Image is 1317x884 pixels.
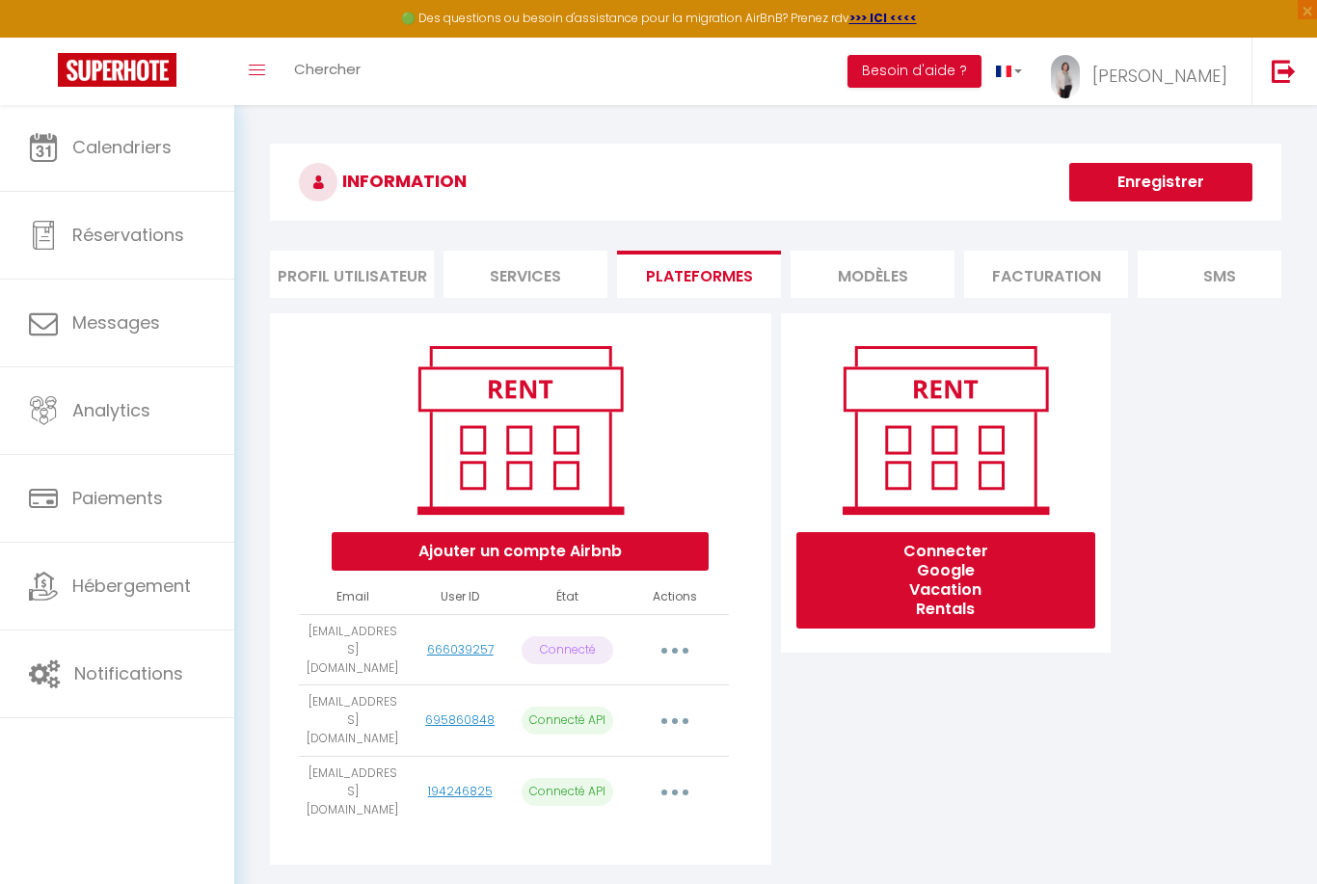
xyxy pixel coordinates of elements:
[280,38,375,105] a: Chercher
[72,486,163,510] span: Paiements
[1051,55,1080,98] img: ...
[1036,38,1251,105] a: ... [PERSON_NAME]
[74,661,183,685] span: Notifications
[1092,64,1227,88] span: [PERSON_NAME]
[428,783,493,799] a: 194246825
[72,223,184,247] span: Réservations
[443,251,607,298] li: Services
[397,337,643,522] img: rent.png
[1069,163,1252,201] button: Enregistrer
[299,685,406,757] td: [EMAIL_ADDRESS][DOMAIN_NAME]
[270,251,434,298] li: Profil Utilisateur
[299,756,406,827] td: [EMAIL_ADDRESS][DOMAIN_NAME]
[72,135,172,159] span: Calendriers
[270,144,1281,221] h3: INFORMATION
[514,580,621,614] th: État
[427,641,494,657] a: 666039257
[299,580,406,614] th: Email
[522,636,613,664] p: Connecté
[425,711,495,728] a: 695860848
[72,310,160,335] span: Messages
[1138,251,1302,298] li: SMS
[299,614,406,685] td: [EMAIL_ADDRESS][DOMAIN_NAME]
[617,251,781,298] li: Plateformes
[791,251,954,298] li: MODÈLES
[58,53,176,87] img: Super Booking
[72,398,150,422] span: Analytics
[964,251,1128,298] li: Facturation
[621,580,728,614] th: Actions
[72,574,191,598] span: Hébergement
[1272,59,1296,83] img: logout
[822,337,1068,522] img: rent.png
[332,532,709,571] button: Ajouter un compte Airbnb
[847,55,981,88] button: Besoin d'aide ?
[407,580,514,614] th: User ID
[294,59,361,79] span: Chercher
[522,707,613,735] p: Connecté API
[796,532,1094,629] button: Connecter Google Vacation Rentals
[522,778,613,806] p: Connecté API
[849,10,917,26] a: >>> ICI <<<<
